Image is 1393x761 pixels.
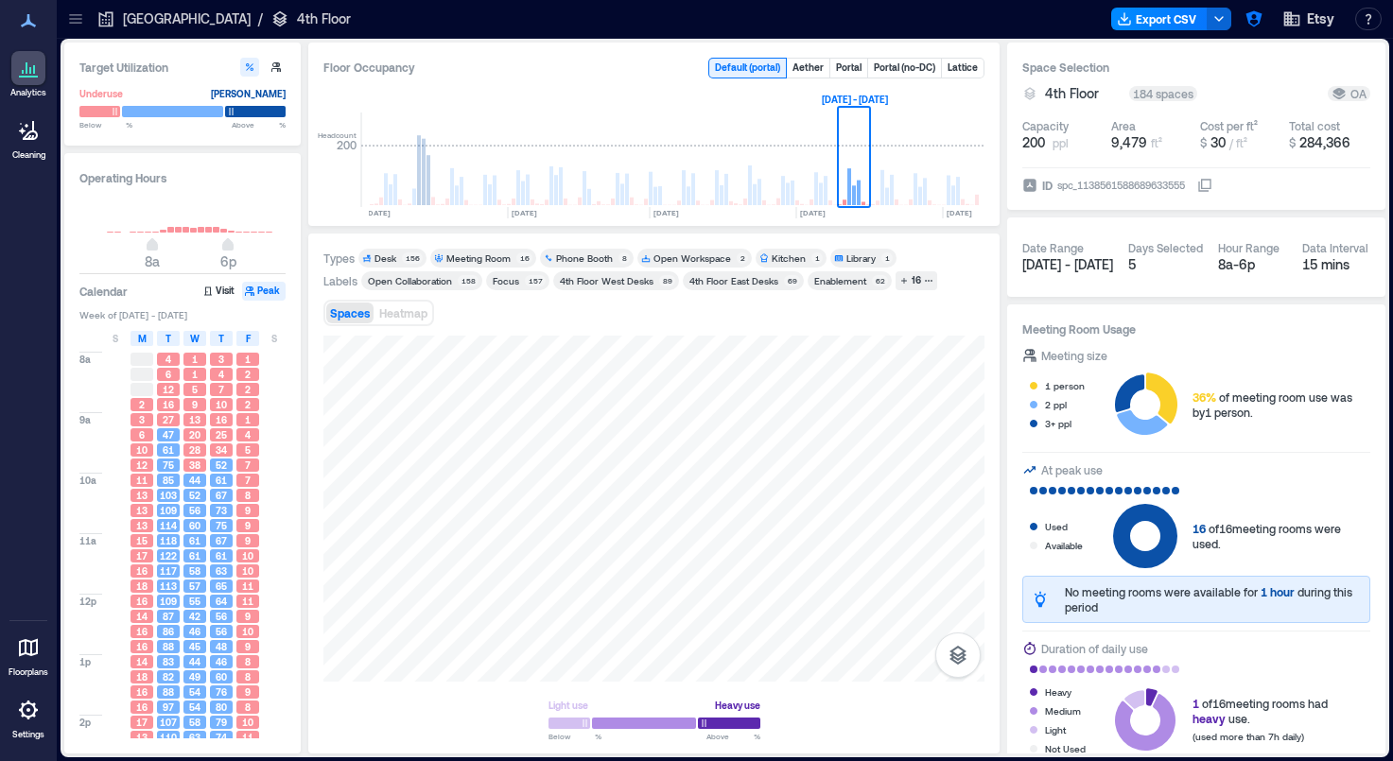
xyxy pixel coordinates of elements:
[942,59,984,78] button: Lattice
[653,251,731,265] div: Open Workspace
[189,443,200,457] span: 28
[246,331,251,346] span: F
[189,428,200,441] span: 20
[160,595,177,608] span: 109
[1041,639,1148,658] div: Duration of daily use
[1302,255,1371,274] div: 15 mins
[1042,176,1053,195] span: ID
[136,610,148,623] span: 14
[218,383,224,396] span: 7
[136,504,148,517] span: 13
[79,716,91,729] span: 2p
[189,519,200,532] span: 60
[1045,84,1122,103] button: 4th Floor
[245,610,251,623] span: 9
[1210,134,1226,150] span: 30
[192,383,198,396] span: 5
[139,398,145,411] span: 2
[192,353,198,366] span: 1
[242,716,253,729] span: 10
[189,640,200,653] span: 45
[1277,4,1340,34] button: Etsy
[1022,133,1045,152] span: 200
[446,251,511,265] div: Meeting Room
[245,670,251,683] span: 8
[12,729,44,740] p: Settings
[1022,320,1370,338] h3: Meeting Room Usage
[216,413,227,426] span: 16
[245,353,251,366] span: 1
[1045,414,1071,433] div: 3+ ppl
[245,443,251,457] span: 5
[1193,522,1206,535] span: 16
[136,489,148,502] span: 13
[163,458,174,472] span: 75
[163,700,174,714] span: 97
[160,519,177,532] span: 114
[1045,376,1085,395] div: 1 person
[1302,240,1368,255] div: Data Interval
[1045,720,1066,739] div: Light
[123,9,251,28] p: [GEOGRAPHIC_DATA]
[1193,390,1216,404] span: 36%
[216,398,227,411] span: 10
[1022,58,1370,77] h3: Space Selection
[216,625,227,638] span: 56
[1111,118,1136,133] div: Area
[136,731,148,744] span: 13
[1289,136,1296,149] span: $
[189,413,200,426] span: 13
[189,670,200,683] span: 49
[216,700,227,714] span: 80
[618,252,630,264] div: 8
[1045,395,1067,414] div: 2 ppl
[548,731,601,742] span: Below %
[1289,118,1340,133] div: Total cost
[872,275,888,286] div: 62
[189,700,200,714] span: 54
[245,655,251,668] span: 8
[200,282,240,301] button: Visit
[297,9,351,28] p: 4th Floor
[1193,731,1304,742] span: (used more than 7h daily)
[368,274,452,287] div: Open Collaboration
[402,252,423,264] div: 156
[189,458,200,472] span: 38
[330,306,370,320] span: Spaces
[1151,136,1162,149] span: ft²
[1111,134,1147,150] span: 9,479
[160,564,177,578] span: 117
[136,458,148,472] span: 12
[1193,697,1199,710] span: 1
[163,640,174,653] span: 88
[216,489,227,502] span: 67
[245,458,251,472] span: 7
[737,252,748,264] div: 2
[189,504,200,517] span: 56
[1218,255,1287,274] div: 8a - 6p
[139,428,145,441] span: 6
[211,84,286,103] div: [PERSON_NAME]
[79,353,91,366] span: 8a
[160,549,177,562] span: 122
[165,331,171,346] span: T
[5,45,52,104] a: Analytics
[1128,240,1203,255] div: Days Selected
[216,549,227,562] span: 61
[814,274,866,287] div: Enablement
[136,579,148,593] span: 18
[79,168,286,187] h3: Operating Hours
[375,303,431,323] button: Heatmap
[136,640,148,653] span: 16
[323,273,357,288] div: Labels
[245,489,251,502] span: 8
[189,534,200,547] span: 61
[516,252,532,264] div: 16
[772,251,806,265] div: Kitchen
[1111,8,1208,30] button: Export CSV
[830,59,867,78] button: Portal
[163,474,174,487] span: 85
[245,398,251,411] span: 2
[1193,696,1328,726] div: of 16 meeting rooms had use.
[800,208,826,217] text: [DATE]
